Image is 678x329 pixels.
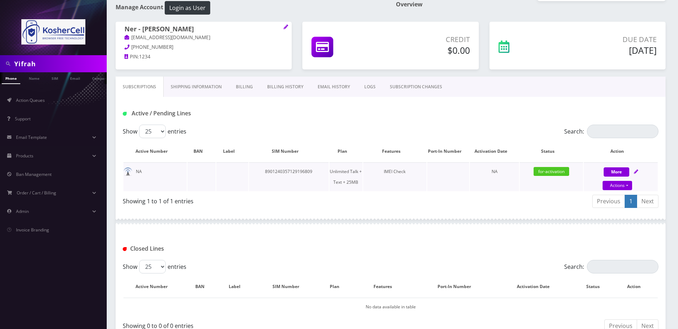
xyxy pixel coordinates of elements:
[637,195,658,208] a: Next
[592,195,625,208] a: Previous
[25,72,43,83] a: Name
[123,194,385,205] div: Showing 1 to 1 of 1 entries
[16,208,29,214] span: Admin
[125,34,210,41] a: [EMAIL_ADDRESS][DOMAIN_NAME]
[382,45,470,56] h5: $0.00
[584,141,658,162] th: Action: activate to sort column ascending
[123,247,127,251] img: Closed Lines
[470,141,519,162] th: Activation Date: activate to sort column ascending
[396,1,666,8] h1: Overview
[123,112,127,116] img: Active / Pending Lines
[139,125,166,138] select: Showentries
[534,167,569,176] span: for-activation
[427,141,469,162] th: Port-In Number: activate to sort column ascending
[257,276,322,297] th: SIM Number: activate to sort column ascending
[139,53,150,60] span: 1234
[603,181,632,190] a: Actions
[577,276,617,297] th: Status: activate to sort column ascending
[311,77,357,97] a: EMAIL HISTORY
[16,97,45,103] span: Action Queues
[131,44,173,50] span: [PHONE_NUMBER]
[260,77,311,97] a: Billing History
[16,227,49,233] span: Invoice Branding
[17,190,56,196] span: Order / Cart / Billing
[564,125,658,138] label: Search:
[382,34,470,45] p: Credit
[249,141,329,162] th: SIM Number: activate to sort column ascending
[604,167,629,177] button: More
[123,298,658,316] td: No data available in table
[16,171,52,177] span: Ban Management
[625,195,637,208] a: 1
[249,162,329,191] td: 8901240357129196809
[123,125,186,138] label: Show entries
[125,53,139,61] a: PIN:
[123,110,294,117] h1: Active / Pending Lines
[383,77,449,97] a: SUBSCRIPTION CHANGES
[67,72,84,83] a: Email
[123,245,294,252] h1: Closed Lines
[125,25,283,34] h1: Ner - [PERSON_NAME]
[618,276,658,297] th: Action : activate to sort column ascending
[587,260,658,273] input: Search:
[329,162,362,191] td: Unlimited Talk + Text + 25MB
[14,57,105,70] input: Search in Company
[2,72,20,84] a: Phone
[123,167,132,176] img: default.png
[89,72,112,83] a: Company
[15,116,31,122] span: Support
[21,19,85,45] img: KosherCell
[363,141,427,162] th: Features: activate to sort column ascending
[492,168,498,174] span: NA
[357,77,383,97] a: LOGS
[16,134,47,140] span: Email Template
[216,141,248,162] th: Label: activate to sort column ascending
[163,3,210,11] a: Login as User
[48,72,62,83] a: SIM
[322,276,354,297] th: Plan: activate to sort column ascending
[555,45,657,56] h5: [DATE]
[187,141,216,162] th: BAN: activate to sort column ascending
[116,1,385,15] h1: Manage Account
[329,141,362,162] th: Plan: activate to sort column ascending
[498,276,576,297] th: Activation Date: activate to sort column ascending
[520,141,583,162] th: Status: activate to sort column ascending
[220,276,256,297] th: Label: activate to sort column ascending
[564,260,658,273] label: Search:
[229,77,260,97] a: Billing
[164,77,229,97] a: Shipping Information
[187,276,219,297] th: BAN: activate to sort column ascending
[123,162,187,191] td: NA
[123,141,187,162] th: Active Number: activate to sort column ascending
[123,276,187,297] th: Active Number: activate to sort column descending
[419,276,497,297] th: Port-In Number: activate to sort column ascending
[363,166,427,177] div: IMEI Check
[123,260,186,273] label: Show entries
[587,125,658,138] input: Search:
[555,34,657,45] p: Due Date
[16,153,33,159] span: Products
[355,276,418,297] th: Features: activate to sort column ascending
[165,1,210,15] button: Login as User
[139,260,166,273] select: Showentries
[116,77,164,97] a: Subscriptions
